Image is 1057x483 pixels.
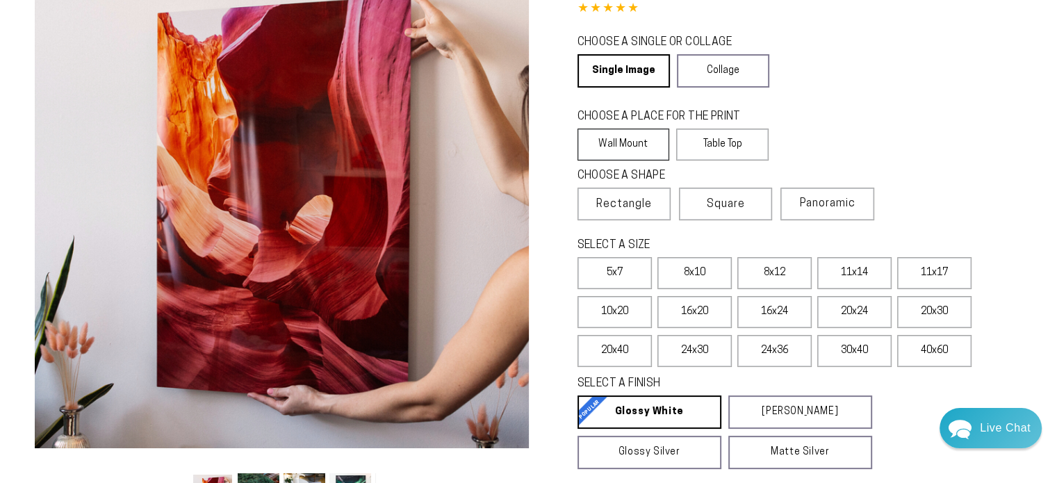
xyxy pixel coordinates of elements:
label: 10x20 [577,296,652,328]
label: 11x17 [897,257,972,289]
span: Panoramic [800,198,855,209]
label: 8x10 [657,257,732,289]
label: 5x7 [577,257,652,289]
label: 24x36 [737,335,812,367]
a: Matte Silver [728,436,872,469]
label: 16x24 [737,296,812,328]
legend: CHOOSE A SINGLE OR COLLAGE [577,35,757,51]
label: 8x12 [737,257,812,289]
span: Rectangle [596,196,652,213]
label: 16x20 [657,296,732,328]
label: 30x40 [817,335,892,367]
legend: SELECT A FINISH [577,376,839,392]
div: Contact Us Directly [980,408,1031,448]
label: 24x30 [657,335,732,367]
a: Glossy White [577,395,721,429]
a: Single Image [577,54,670,88]
a: [PERSON_NAME] [728,395,872,429]
label: 20x40 [577,335,652,367]
label: Wall Mount [577,129,670,161]
label: Table Top [676,129,769,161]
label: 11x14 [817,257,892,289]
label: 40x60 [897,335,972,367]
span: Square [707,196,745,213]
legend: SELECT A SIZE [577,238,839,254]
label: 20x30 [897,296,972,328]
a: Glossy Silver [577,436,721,469]
legend: CHOOSE A SHAPE [577,168,758,184]
a: Collage [677,54,769,88]
label: 20x24 [817,296,892,328]
div: Chat widget toggle [940,408,1042,448]
legend: CHOOSE A PLACE FOR THE PRINT [577,109,756,125]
